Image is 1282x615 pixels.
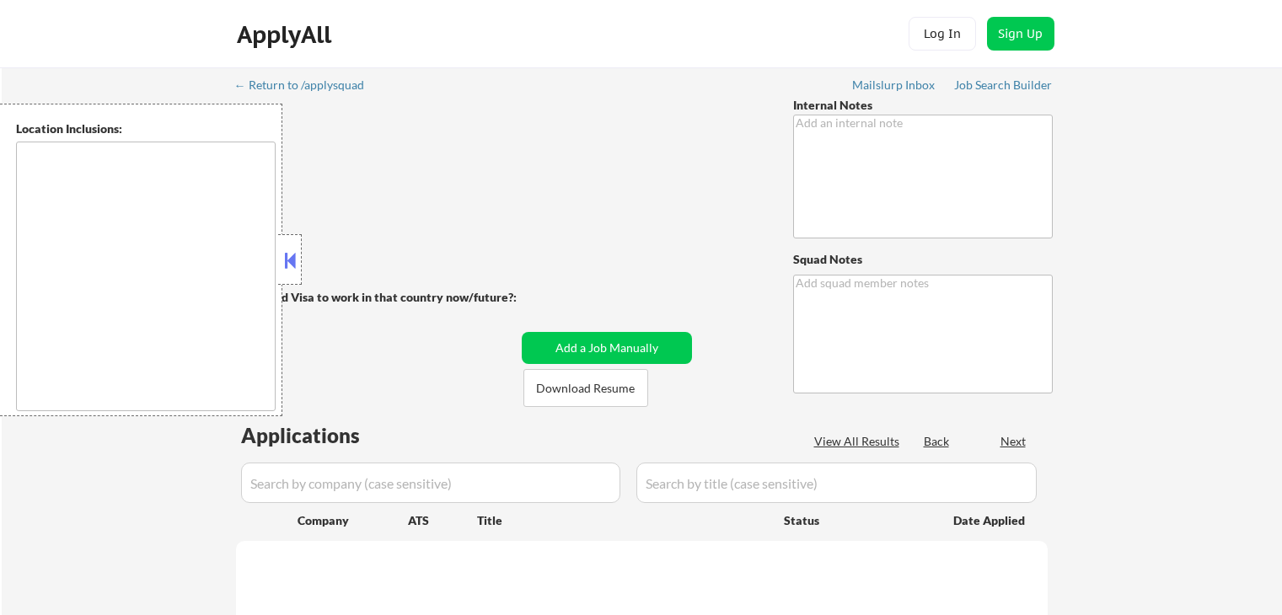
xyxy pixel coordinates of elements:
[953,512,1027,529] div: Date Applied
[522,332,692,364] button: Add a Job Manually
[236,290,517,304] strong: Will need Visa to work in that country now/future?:
[241,463,620,503] input: Search by company (case sensitive)
[852,79,936,91] div: Mailslurp Inbox
[234,78,380,95] a: ← Return to /applysquad
[1000,433,1027,450] div: Next
[237,20,336,49] div: ApplyAll
[793,97,1053,114] div: Internal Notes
[924,433,951,450] div: Back
[477,512,768,529] div: Title
[241,425,408,446] div: Applications
[793,251,1053,268] div: Squad Notes
[784,505,929,535] div: Status
[636,463,1037,503] input: Search by title (case sensitive)
[16,120,276,137] div: Location Inclusions:
[814,433,904,450] div: View All Results
[234,79,380,91] div: ← Return to /applysquad
[987,17,1054,51] button: Sign Up
[298,512,408,529] div: Company
[408,512,477,529] div: ATS
[954,79,1053,91] div: Job Search Builder
[909,17,976,51] button: Log In
[523,369,648,407] button: Download Resume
